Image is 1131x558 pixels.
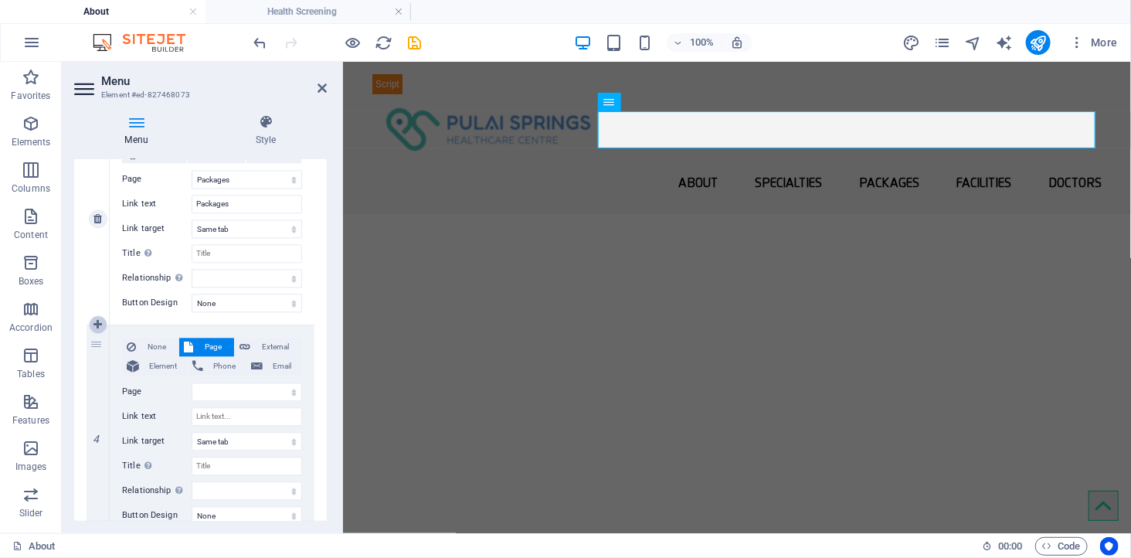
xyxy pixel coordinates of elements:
[12,182,50,195] p: Columns
[122,294,192,312] label: Button Design
[12,136,51,148] p: Elements
[406,33,424,52] button: save
[252,34,270,52] i: Undo: Change menu items (Ctrl+Z)
[375,34,393,52] i: Reload page
[122,481,192,500] label: Relationship
[1026,30,1051,55] button: publish
[998,537,1022,556] span: 00 00
[344,33,362,52] button: Click here to leave preview mode and continue editing
[267,357,297,376] span: Email
[179,338,234,356] button: Page
[730,36,744,49] i: On resize automatically adjust zoom level to fit chosen device.
[933,34,951,52] i: Pages (Ctrl+Alt+S)
[964,33,983,52] button: navigator
[690,33,715,52] h6: 100%
[1009,540,1011,552] span: :
[205,3,411,20] h4: Health Screening
[122,383,192,401] label: Page
[995,33,1014,52] button: text_generator
[192,244,302,263] input: Title
[1100,537,1119,556] button: Usercentrics
[141,338,174,356] span: None
[144,357,182,376] span: Element
[235,338,301,356] button: External
[89,33,205,52] img: Editor Logo
[122,244,192,263] label: Title
[198,338,229,356] span: Page
[375,33,393,52] button: reload
[205,114,327,147] h4: Style
[122,195,192,213] label: Link text
[406,34,424,52] i: Save (Ctrl+S)
[1063,30,1124,55] button: More
[122,269,192,288] label: Relationship
[12,537,56,556] a: Click to cancel selection. Double-click to open Pages
[17,368,45,380] p: Tables
[251,33,270,52] button: undo
[246,357,301,376] button: Email
[902,33,921,52] button: design
[1035,537,1088,556] button: Code
[1069,35,1118,50] span: More
[122,457,192,475] label: Title
[192,407,302,426] input: Link text...
[933,33,952,52] button: pages
[122,219,192,238] label: Link target
[255,338,297,356] span: External
[101,88,296,102] h3: Element #ed-827468073
[192,457,302,475] input: Title
[122,170,192,189] label: Page
[208,357,241,376] span: Phone
[19,507,43,519] p: Slider
[14,229,48,241] p: Content
[122,506,192,525] label: Button Design
[1042,537,1081,556] span: Code
[122,407,192,426] label: Link text
[74,114,205,147] h4: Menu
[15,461,47,473] p: Images
[982,537,1023,556] h6: Session time
[1029,34,1047,52] i: Publish
[122,338,178,356] button: None
[9,322,53,334] p: Accordion
[995,34,1013,52] i: AI Writer
[11,90,50,102] p: Favorites
[19,275,44,288] p: Boxes
[188,357,246,376] button: Phone
[12,414,49,427] p: Features
[122,357,187,376] button: Element
[122,432,192,451] label: Link target
[85,433,107,445] em: 4
[101,74,327,88] h2: Menu
[192,195,302,213] input: Link text...
[667,33,722,52] button: 100%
